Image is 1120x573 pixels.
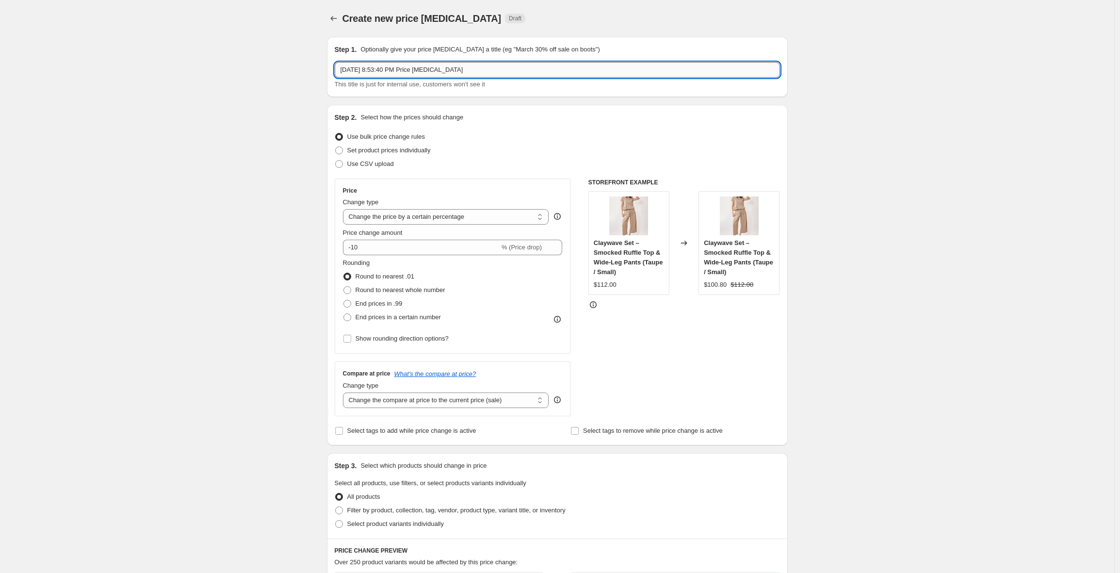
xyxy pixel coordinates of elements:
[343,240,500,255] input: -15
[343,229,403,236] span: Price change amount
[704,280,727,290] div: $100.80
[356,273,414,280] span: Round to nearest .01
[343,259,370,266] span: Rounding
[335,547,780,555] h6: PRICE CHANGE PREVIEW
[356,300,403,307] span: End prices in .99
[360,113,463,122] p: Select how the prices should change
[347,507,566,514] span: Filter by product, collection, tag, vendor, product type, variant title, or inventory
[342,13,502,24] span: Create new price [MEDICAL_DATA]
[343,198,379,206] span: Change type
[509,15,521,22] span: Draft
[347,493,380,500] span: All products
[347,147,431,154] span: Set product prices individually
[335,62,780,78] input: 30% off holiday sale
[335,113,357,122] h2: Step 2.
[552,212,562,221] div: help
[343,187,357,195] h3: Price
[704,239,773,276] span: Claywave Set – Smocked Ruffle Top & Wide-Leg Pants (Taupe / Small)
[730,280,753,290] strike: $112.00
[552,395,562,405] div: help
[343,370,390,377] h3: Compare at price
[356,335,449,342] span: Show rounding direction options?
[360,45,600,54] p: Optionally give your price [MEDICAL_DATA] a title (eg "March 30% off sale on boots")
[347,520,444,527] span: Select product variants individually
[720,196,759,235] img: DETP40227_8_3_80x.jpg
[347,160,394,167] span: Use CSV upload
[356,286,445,294] span: Round to nearest whole number
[335,558,518,566] span: Over 250 product variants would be affected by this price change:
[335,461,357,471] h2: Step 3.
[347,133,425,140] span: Use bulk price change rules
[335,479,526,487] span: Select all products, use filters, or select products variants individually
[343,382,379,389] span: Change type
[583,427,723,434] span: Select tags to remove while price change is active
[335,81,485,88] span: This title is just for internal use, customers won't see it
[394,370,476,377] button: What's the compare at price?
[356,313,441,321] span: End prices in a certain number
[609,196,648,235] img: DETP40227_8_3_80x.jpg
[360,461,487,471] p: Select which products should change in price
[347,427,476,434] span: Select tags to add while price change is active
[588,179,780,186] h6: STOREFRONT EXAMPLE
[502,244,542,251] span: % (Price drop)
[335,45,357,54] h2: Step 1.
[594,239,663,276] span: Claywave Set – Smocked Ruffle Top & Wide-Leg Pants (Taupe / Small)
[327,12,341,25] button: Price change jobs
[594,280,617,290] div: $112.00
